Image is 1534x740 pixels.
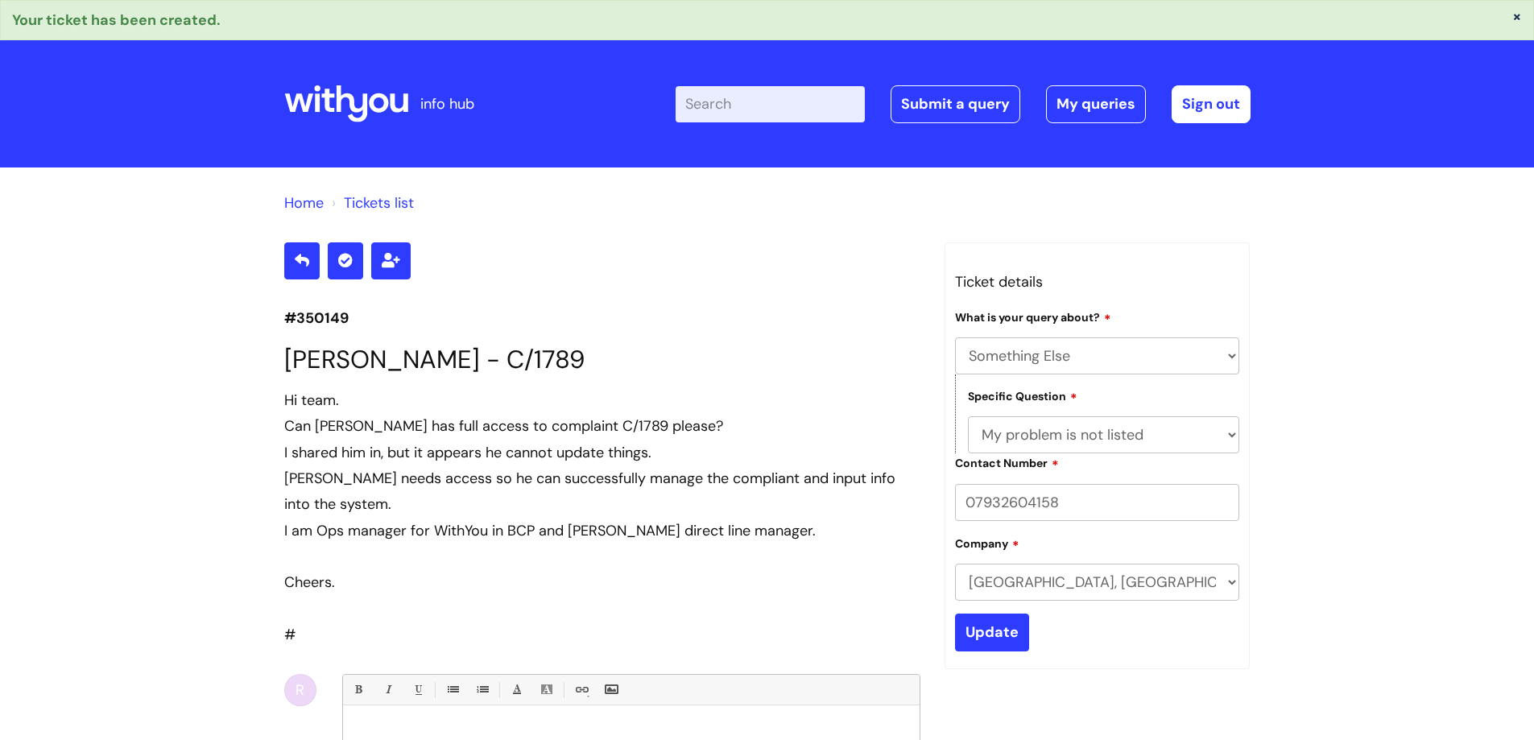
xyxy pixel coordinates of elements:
p: info hub [420,91,474,117]
div: I shared him in, but it appears he cannot update things. [284,440,920,465]
div: | - [676,85,1251,122]
div: Can [PERSON_NAME] has full access to complaint C/1789 please? [284,413,920,439]
p: #350149 [284,305,920,331]
button: × [1512,9,1522,23]
label: Contact Number [955,454,1059,470]
a: Back Color [536,680,556,700]
div: Hi team. [284,387,920,413]
a: Font Color [507,680,527,700]
li: Tickets list [328,190,414,216]
div: R [284,674,316,706]
a: Insert Image... [601,680,621,700]
h1: [PERSON_NAME] - C/1789 [284,345,920,374]
a: Italic (Ctrl-I) [378,680,398,700]
a: Sign out [1172,85,1251,122]
div: # [284,387,920,648]
h3: Ticket details [955,269,1240,295]
a: My queries [1046,85,1146,122]
a: Home [284,193,324,213]
a: Submit a query [891,85,1020,122]
li: Solution home [284,190,324,216]
a: • Unordered List (Ctrl-Shift-7) [442,680,462,700]
input: Update [955,614,1029,651]
a: Bold (Ctrl-B) [348,680,368,700]
div: I am Ops manager for WithYou in BCP and [PERSON_NAME] direct line manager. [284,518,920,544]
label: Company [955,535,1019,551]
a: Link [571,680,591,700]
div: Cheers. [284,569,920,595]
div: [PERSON_NAME] needs access so he can successfully manage the compliant and input info into the sy... [284,465,920,518]
a: 1. Ordered List (Ctrl-Shift-8) [472,680,492,700]
label: Specific Question [968,387,1077,403]
label: What is your query about? [955,308,1111,325]
a: Tickets list [344,193,414,213]
a: Underline(Ctrl-U) [407,680,428,700]
input: Search [676,86,865,122]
